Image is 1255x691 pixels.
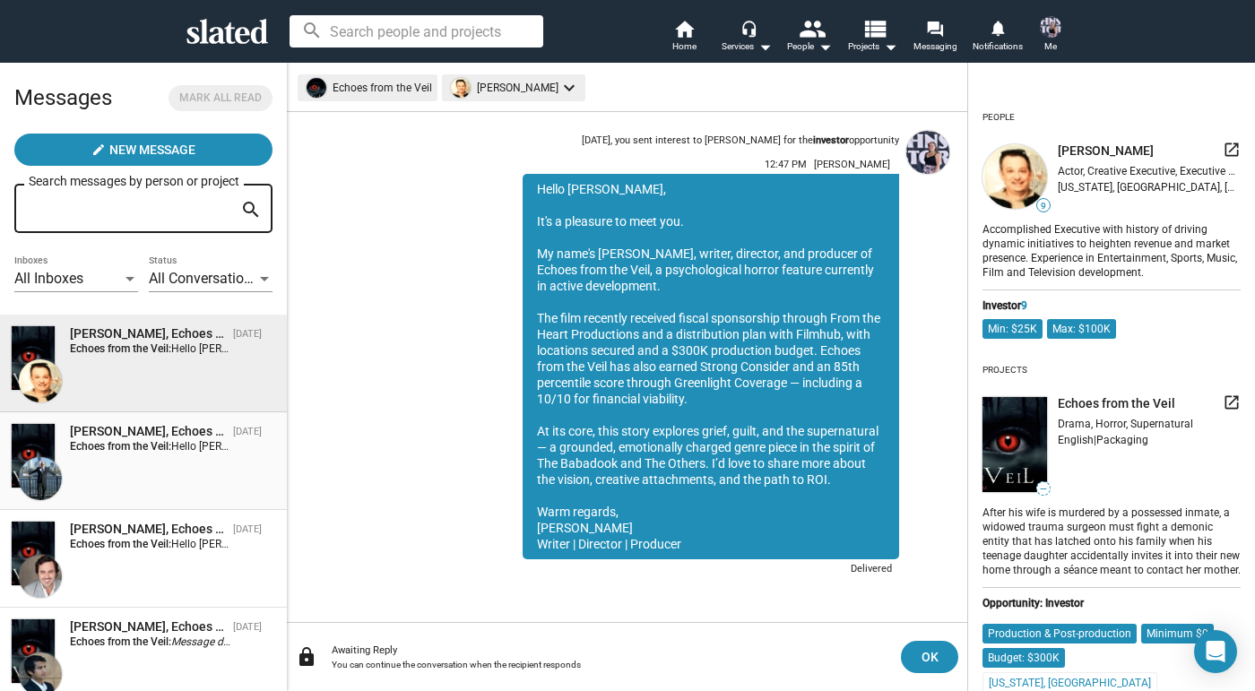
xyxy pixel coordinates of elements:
span: Echoes from the Veil [1058,395,1175,412]
span: Home [672,36,697,57]
span: New Message [109,134,195,166]
mat-icon: arrow_drop_down [879,36,901,57]
mat-icon: view_list [861,15,887,41]
h2: Messages [14,76,112,119]
i: Message deleted [171,635,252,648]
button: People [778,18,841,57]
mat-icon: forum [926,20,943,37]
mat-chip: Minimum $0 [1141,624,1214,643]
img: Bryan Glass [19,457,62,500]
mat-icon: lock [296,646,317,668]
span: — [1037,484,1050,494]
time: [DATE] [233,621,262,633]
img: undefined [982,144,1047,209]
span: Notifications [973,36,1023,57]
button: Mark all read [169,85,273,111]
div: Open Intercom Messenger [1194,630,1237,673]
img: Echoes from the Veil [12,619,55,683]
div: Greg Alprin, Echoes from the Veil [70,325,226,342]
mat-chip: Max: $100K [1047,319,1116,339]
div: Projects [982,358,1027,383]
button: Nicole SellMe [1029,13,1072,59]
div: [US_STATE], [GEOGRAPHIC_DATA], [GEOGRAPHIC_DATA] [1058,181,1241,194]
div: David Tarr, Echoes from the Veil [70,521,226,538]
span: 9 [1021,299,1027,312]
div: [DATE], you sent interest to [PERSON_NAME] for the opportunity [582,134,899,148]
span: All Inboxes [14,270,83,287]
mat-chip: Min: $25K [982,319,1043,339]
span: All Conversations [149,270,259,287]
div: Actor, Creative Executive, Executive Producer, Producer, Writer [1058,165,1241,177]
a: Nicole Sell [903,127,953,585]
span: Me [1044,36,1057,57]
mat-icon: create [91,143,106,157]
strong: Echoes from the Veil: [70,635,171,648]
div: Bryan Glass, Echoes from the Veil [70,423,226,440]
div: Opportunity: Investor [982,597,1241,609]
img: undefined [451,78,471,98]
span: English [1058,434,1094,446]
div: People [982,105,1015,130]
mat-icon: launch [1223,141,1241,159]
div: People [787,36,832,57]
strong: Echoes from the Veil: [70,440,171,453]
button: Projects [841,18,904,57]
strong: Echoes from the Veil: [70,342,171,355]
mat-icon: arrow_drop_down [814,36,835,57]
img: Nicole Sell [906,131,949,174]
button: OK [901,641,958,673]
span: [PERSON_NAME] [814,159,890,170]
img: Nicole Sell [1040,16,1061,38]
a: Notifications [966,18,1029,57]
img: Greg Alprin [19,359,62,402]
img: David Tarr [19,555,62,598]
mat-chip: [PERSON_NAME] [442,74,585,101]
time: [DATE] [233,523,262,535]
div: Services [722,36,772,57]
span: | [1094,434,1096,446]
input: Search people and projects [290,15,543,48]
mat-icon: headset_mic [740,20,757,36]
div: Accomplished Executive with history of driving dynamic initiatives to heighten revenue and market... [982,220,1241,281]
div: Awaiting Reply [332,644,887,656]
time: [DATE] [233,328,262,340]
strong: investor [813,134,849,146]
div: Raj Krishna, Echoes from the Veil [70,618,226,635]
mat-icon: notifications [989,19,1006,36]
div: Investor [982,299,1241,312]
img: Echoes from the Veil [12,326,55,390]
strong: Echoes from the Veil: [70,538,171,550]
mat-icon: keyboard_arrow_down [558,77,580,99]
span: Messaging [913,36,957,57]
img: undefined [982,397,1047,493]
mat-icon: launch [1223,393,1241,411]
span: 9 [1037,201,1050,212]
img: Echoes from the Veil [12,424,55,488]
span: Drama, Horror, Supernatural [1058,418,1193,430]
span: Packaging [1096,434,1148,446]
time: [DATE] [233,426,262,437]
div: You can continue the conversation when the recipient responds [332,660,887,669]
mat-chip: Budget: $300K [982,648,1065,668]
div: After his wife is murdered by a possessed inmate, a widowed trauma surgeon must fight a demonic e... [982,503,1241,578]
span: [PERSON_NAME] [1058,143,1154,160]
button: New Message [14,134,273,166]
span: 12:47 PM [765,159,807,170]
mat-icon: arrow_drop_down [754,36,775,57]
mat-icon: people [799,15,825,41]
mat-icon: search [240,196,262,224]
a: Home [653,18,715,57]
div: Hello [PERSON_NAME], It's a pleasure to meet you. My name's [PERSON_NAME], writer, director, and ... [523,174,899,559]
span: Projects [848,36,897,57]
button: Services [715,18,778,57]
span: Mark all read [179,89,262,108]
img: Echoes from the Veil [12,522,55,585]
div: Delivered [840,559,899,582]
a: Messaging [904,18,966,57]
span: OK [915,641,944,673]
mat-chip: Production & Post-production [982,624,1137,643]
mat-icon: home [673,18,695,39]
